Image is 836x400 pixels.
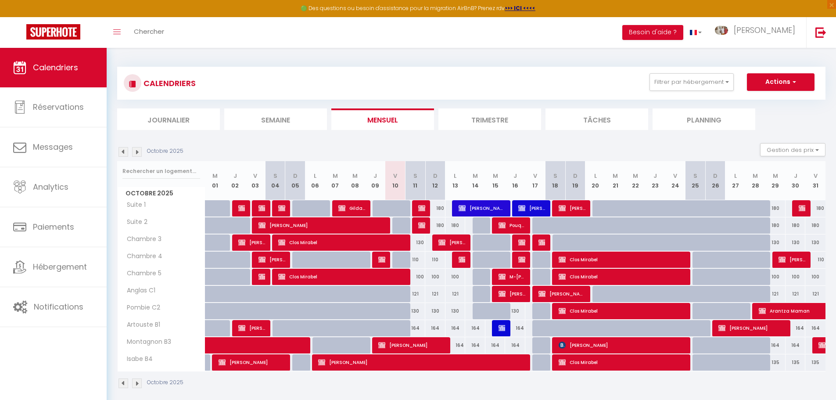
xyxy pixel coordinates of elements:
div: 164 [786,320,806,336]
div: 130 [405,303,425,319]
abbr: D [713,172,718,180]
th: 04 [265,161,285,200]
span: [PERSON_NAME] [779,251,805,268]
th: 05 [285,161,305,200]
abbr: J [794,172,797,180]
span: [PERSON_NAME] [PERSON_NAME] [238,200,245,216]
div: 164 [505,320,525,336]
strong: >>> ICI <<<< [505,4,535,12]
span: Chambre 5 [119,269,164,278]
abbr: J [513,172,517,180]
div: 121 [425,286,445,302]
div: 164 [786,337,806,353]
div: 135 [805,354,825,371]
img: ... [715,26,728,35]
abbr: D [293,172,298,180]
span: Pombie C2 [119,303,162,313]
div: 164 [445,320,466,336]
span: [PERSON_NAME] [799,200,805,216]
div: 164 [485,337,506,353]
div: 130 [445,303,466,319]
div: 180 [805,200,825,216]
span: [PERSON_NAME] [238,320,265,336]
div: 110 [805,252,825,268]
span: [PERSON_NAME] [718,320,786,336]
th: 02 [225,161,245,200]
abbr: M [753,172,758,180]
button: Filtrer par hébergement [649,73,734,91]
span: [PERSON_NAME] [PERSON_NAME] [238,234,265,251]
span: [PERSON_NAME] [538,234,545,251]
span: [PERSON_NAME] [459,251,465,268]
span: [PERSON_NAME] [219,354,286,371]
span: Chercher [134,27,164,36]
th: 11 [405,161,425,200]
div: 180 [445,217,466,234]
abbr: J [233,172,237,180]
span: Réservations [33,101,84,112]
span: [PERSON_NAME] CREDIT AGRICOLE [459,200,506,216]
span: Clos Mirabel [559,268,686,285]
div: 121 [405,286,425,302]
th: 19 [565,161,585,200]
li: Semaine [224,108,327,130]
span: Pouquet TOTAL [499,217,525,234]
th: 01 [205,161,226,200]
th: 30 [786,161,806,200]
span: [PERSON_NAME] [734,25,795,36]
th: 10 [385,161,405,200]
div: 121 [786,286,806,302]
li: Journalier [117,108,220,130]
span: [PERSON_NAME] [PERSON_NAME] DARBOIS [559,200,585,216]
div: 130 [765,234,786,251]
span: Chambre 4 [119,252,165,261]
span: Suite 1 [119,200,152,210]
th: 23 [646,161,666,200]
th: 15 [485,161,506,200]
th: 22 [625,161,646,200]
span: [PERSON_NAME] [559,337,686,353]
span: [PERSON_NAME] [518,251,525,268]
th: 09 [365,161,385,200]
a: ... [PERSON_NAME] [708,17,806,48]
span: Artouste B1 [119,320,162,330]
abbr: S [273,172,277,180]
th: 13 [445,161,466,200]
abbr: D [573,172,578,180]
span: [PERSON_NAME] [378,251,385,268]
span: Clos Mirabel [278,268,406,285]
span: [PERSON_NAME] [318,354,527,371]
span: [PERSON_NAME] [378,337,445,353]
span: [PERSON_NAME] [258,268,265,285]
span: [PERSON_NAME] [538,285,585,302]
div: 121 [445,286,466,302]
th: 20 [585,161,606,200]
th: 12 [425,161,445,200]
div: 164 [805,320,825,336]
li: Mensuel [331,108,434,130]
th: 28 [746,161,766,200]
abbr: M [333,172,338,180]
div: 100 [445,269,466,285]
abbr: V [814,172,818,180]
th: 17 [525,161,545,200]
button: Actions [747,73,814,91]
span: [PERSON_NAME] [258,217,386,234]
abbr: M [493,172,498,180]
abbr: M [633,172,638,180]
span: [PERSON_NAME] [418,200,425,216]
li: Tâches [545,108,648,130]
abbr: M [613,172,618,180]
div: 164 [425,320,445,336]
span: [PERSON_NAME] [499,320,505,336]
div: 164 [405,320,425,336]
div: 100 [765,269,786,285]
div: 110 [425,252,445,268]
input: Rechercher un logement... [122,163,200,179]
abbr: M [212,172,218,180]
span: Montagnon B3 [119,337,173,347]
th: 25 [685,161,706,200]
div: 130 [505,303,525,319]
span: Calendriers [33,62,78,73]
abbr: M [473,172,478,180]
